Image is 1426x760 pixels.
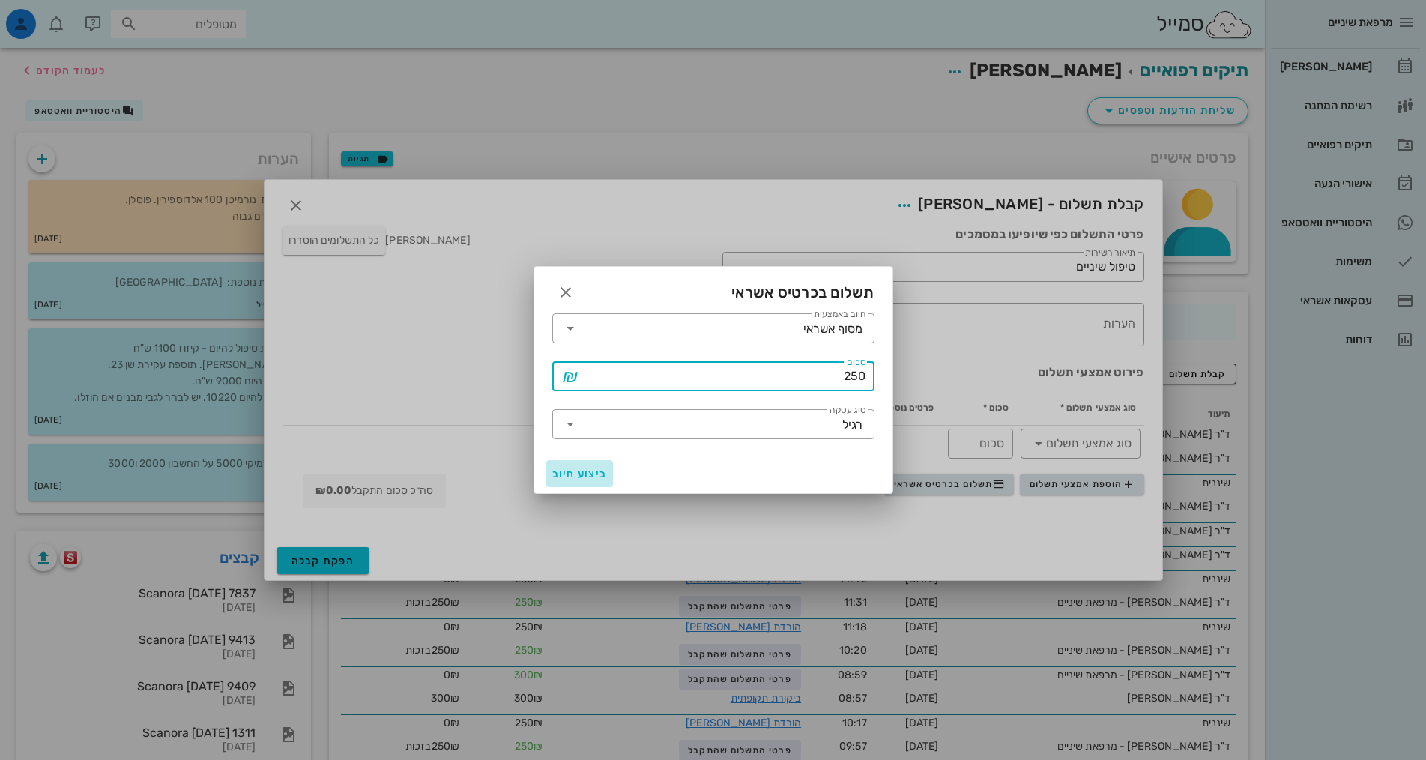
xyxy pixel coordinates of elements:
[534,267,892,313] div: תשלום בכרטיס אשראי
[814,309,865,320] label: חיוב באמצעות
[563,367,578,385] i: ₪
[552,468,608,480] span: ביצוע חיוב
[546,460,614,487] button: ביצוע חיוב
[842,418,862,432] div: רגיל
[830,405,865,416] label: סוג עסקה
[552,409,874,439] div: סוג עסקהרגיל
[803,322,862,336] div: מסוף אשראי
[552,313,874,343] div: חיוב באמצעותמסוף אשראי
[847,357,865,368] label: סכום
